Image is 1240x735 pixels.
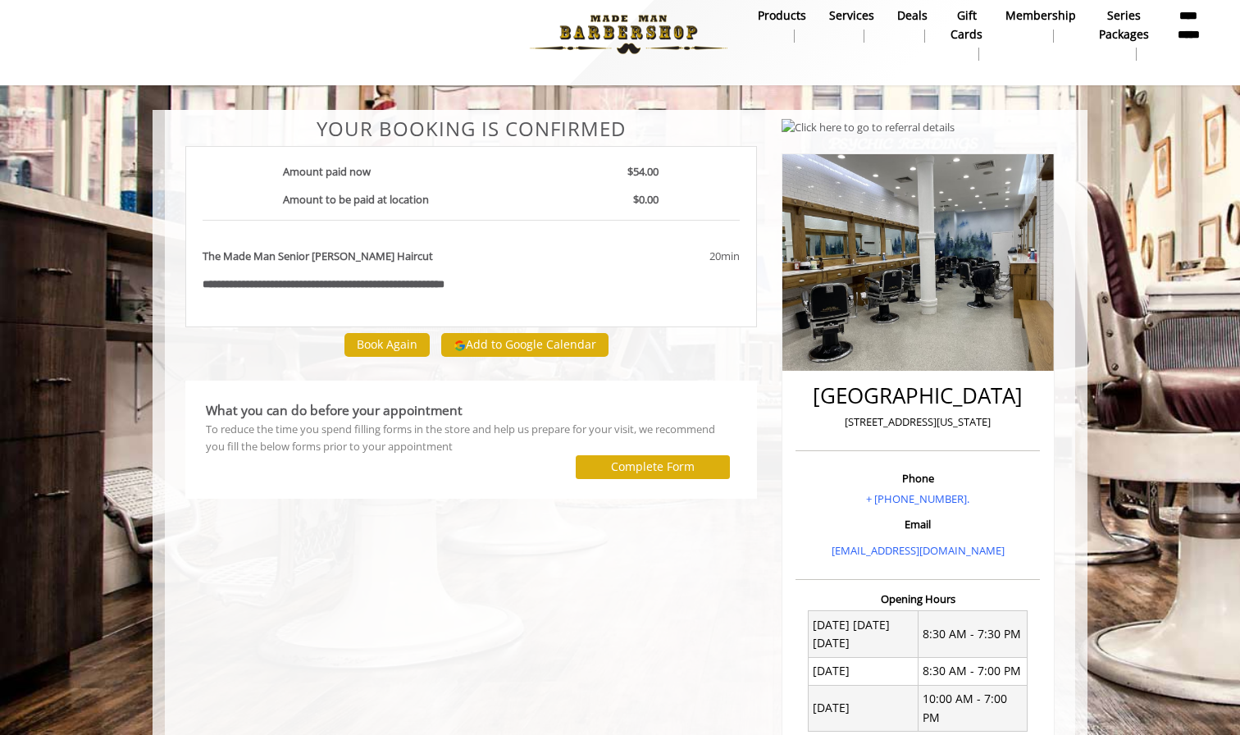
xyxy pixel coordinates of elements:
[809,611,919,657] td: [DATE] [DATE] [DATE]
[918,657,1028,685] td: 8:30 AM - 7:00 PM
[886,4,939,47] a: DealsDeals
[283,164,371,179] b: Amount paid now
[633,192,659,207] b: $0.00
[782,119,955,136] img: Click here to go to referral details
[994,4,1087,47] a: MembershipMembership
[897,7,928,25] b: Deals
[809,685,919,731] td: [DATE]
[829,7,874,25] b: Services
[577,248,739,265] div: 20min
[809,657,919,685] td: [DATE]
[203,248,433,265] b: The Made Man Senior [PERSON_NAME] Haircut
[800,518,1036,530] h3: Email
[758,7,806,25] b: products
[1087,4,1160,65] a: Series packagesSeries packages
[576,455,730,479] button: Complete Form
[627,164,659,179] b: $54.00
[796,593,1040,605] h3: Opening Hours
[206,401,463,419] b: What you can do before your appointment
[939,4,994,65] a: Gift cardsgift cards
[800,413,1036,431] p: [STREET_ADDRESS][US_STATE]
[800,472,1036,484] h3: Phone
[866,491,969,506] a: + [PHONE_NUMBER].
[441,333,609,358] button: Add to Google Calendar
[283,192,429,207] b: Amount to be paid at location
[206,421,736,455] div: To reduce the time you spend filling forms in the store and help us prepare for your visit, we re...
[818,4,886,47] a: ServicesServices
[185,118,757,139] center: Your Booking is confirmed
[918,611,1028,657] td: 8:30 AM - 7:30 PM
[1005,7,1076,25] b: Membership
[611,460,695,473] label: Complete Form
[344,333,430,357] button: Book Again
[800,384,1036,408] h2: [GEOGRAPHIC_DATA]
[746,4,818,47] a: Productsproducts
[832,543,1005,558] a: [EMAIL_ADDRESS][DOMAIN_NAME]
[951,7,982,43] b: gift cards
[918,685,1028,731] td: 10:00 AM - 7:00 PM
[1099,7,1149,43] b: Series packages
